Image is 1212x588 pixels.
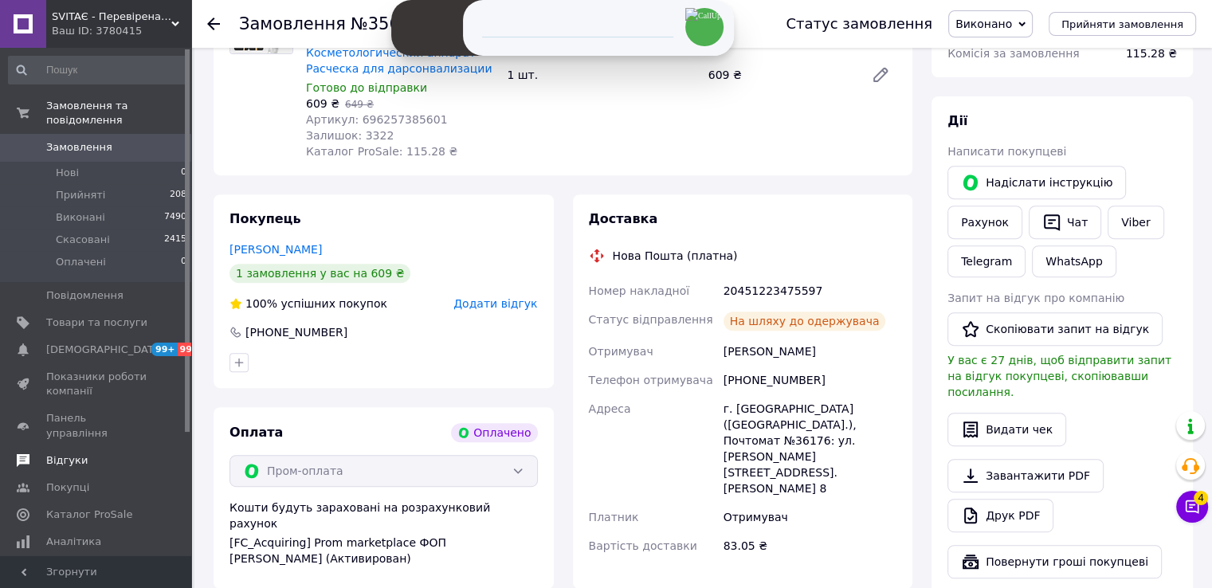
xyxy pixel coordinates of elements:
div: [PERSON_NAME] [720,337,900,366]
div: Оплачено [451,423,537,442]
button: Прийняти замовлення [1049,12,1196,36]
a: Telegram [947,245,1026,277]
button: Скопіювати запит на відгук [947,312,1163,346]
span: У вас є 27 днів, щоб відправити запит на відгук покупцеві, скопіювавши посилання. [947,354,1171,398]
button: Чат з покупцем4 [1176,491,1208,523]
span: Доставка [589,211,658,226]
span: 2415 [164,233,186,247]
span: Скасовані [56,233,110,247]
span: Дії [947,113,967,128]
span: Панель управління [46,411,147,440]
span: Написати покупцеві [947,145,1066,158]
div: Повернутися назад [207,16,220,32]
span: Виконані [56,210,105,225]
a: Друк PDF [947,499,1053,532]
span: 99+ [178,343,204,356]
span: Додати відгук [453,297,537,310]
span: Прийняти замовлення [1061,18,1183,30]
span: 609 ₴ [306,97,339,110]
div: успішних покупок [229,296,387,312]
span: Запит на відгук про компанію [947,292,1124,304]
span: Платник [589,511,639,523]
div: 1 шт. [500,64,701,86]
span: Прийняті [56,188,105,202]
div: г. [GEOGRAPHIC_DATA] ([GEOGRAPHIC_DATA].), Почтомат №36176: ул. [PERSON_NAME][STREET_ADDRESS]. [P... [720,394,900,503]
a: Завантажити PDF [947,459,1104,492]
a: WhatsApp [1032,245,1116,277]
span: Аналітика [46,535,101,549]
div: Кошти будуть зараховані на розрахунковий рахунок [229,500,538,566]
span: Замовлення [46,140,112,155]
span: 0 [181,255,186,269]
button: Рахунок [947,206,1022,239]
span: Адреса [589,402,631,415]
button: Чат [1029,206,1101,239]
a: Viber [1108,206,1163,239]
div: На шляху до одержувача [724,312,886,331]
span: Каталог ProSale: 115.28 ₴ [306,145,457,158]
span: 0 [181,166,186,180]
span: 99+ [151,343,178,356]
div: Ваш ID: 3780415 [52,24,191,38]
span: Статус відправлення [589,313,713,326]
span: [DEMOGRAPHIC_DATA] [46,343,164,357]
span: Замовлення [239,14,346,33]
div: 83.05 ₴ [720,531,900,560]
span: Готово до відправки [306,81,427,94]
span: Оплата [229,425,283,440]
a: Редагувати [865,59,896,91]
span: Оплачені [56,255,106,269]
div: 1 замовлення у вас на 609 ₴ [229,264,410,283]
div: Нова Пошта (платна) [609,248,742,264]
span: Нові [56,166,79,180]
span: Телефон отримувача [589,374,713,386]
span: 100% [245,297,277,310]
span: 4 [1194,491,1208,505]
span: Замовлення та повідомлення [46,99,191,127]
span: Виконано [955,18,1012,30]
span: 649 ₴ [345,99,374,110]
span: Покупці [46,480,89,495]
span: 208 [170,188,186,202]
button: Повернути гроші покупцеві [947,545,1162,578]
span: Повідомлення [46,288,124,303]
span: Артикул: 696257385601 [306,113,447,126]
span: Номер накладної [589,284,690,297]
span: Каталог ProSale [46,508,132,522]
a: [PERSON_NAME] [229,243,322,256]
span: Показники роботи компанії [46,370,147,398]
span: 115.28 ₴ [1126,47,1177,60]
button: Надіслати інструкцію [947,166,1126,199]
span: Вартість доставки [589,539,697,552]
button: Видати чек [947,413,1066,446]
span: Отримувач [589,345,653,358]
input: Пошук [8,56,188,84]
span: Залишок: 3322 [306,129,394,142]
span: Комісія за замовлення [947,47,1080,60]
div: [PHONE_NUMBER] [244,324,349,340]
div: 20451223475597 [720,276,900,305]
div: [FC_Acquiring] Prom marketplace ФОП [PERSON_NAME] (Активирован) [229,535,538,566]
span: Відгуки [46,453,88,468]
span: SVITAЄ - Перевірена техніка для дому та гаджети для догляду за собою [52,10,171,24]
div: 609 ₴ [702,64,858,86]
span: №356492799 [351,14,464,33]
span: 7490 [164,210,186,225]
div: [PHONE_NUMBER] [720,366,900,394]
div: Отримувач [720,503,900,531]
span: Покупець [229,211,301,226]
span: Товари та послуги [46,316,147,330]
div: Статус замовлення [786,16,932,32]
